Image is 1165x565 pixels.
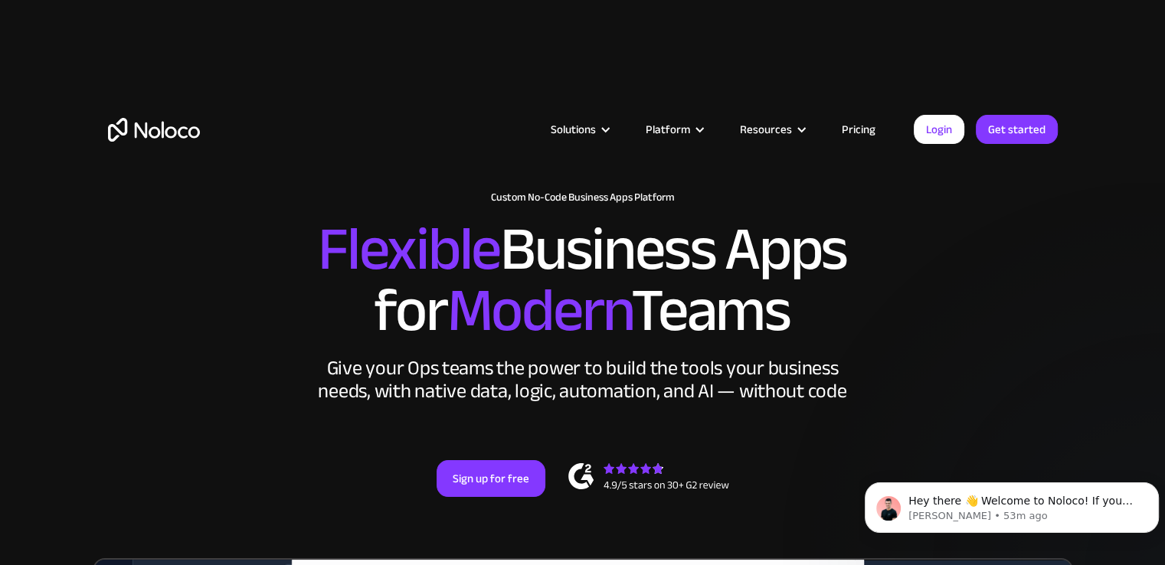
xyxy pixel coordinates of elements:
[823,119,895,139] a: Pricing
[859,450,1165,557] iframe: Intercom notifications message
[532,119,627,139] div: Solutions
[646,119,690,139] div: Platform
[551,119,596,139] div: Solutions
[721,119,823,139] div: Resources
[108,118,200,142] a: home
[318,192,500,306] span: Flexible
[447,253,631,367] span: Modern
[976,115,1058,144] a: Get started
[437,460,545,497] a: Sign up for free
[740,119,792,139] div: Resources
[914,115,964,144] a: Login
[108,219,1058,341] h2: Business Apps for Teams
[315,357,851,403] div: Give your Ops teams the power to build the tools your business needs, with native data, logic, au...
[627,119,721,139] div: Platform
